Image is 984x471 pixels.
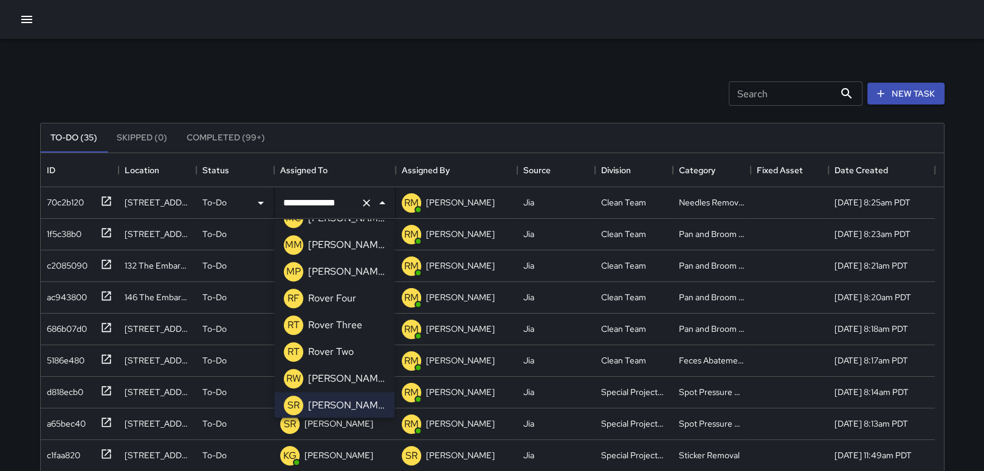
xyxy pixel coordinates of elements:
[426,354,495,366] p: [PERSON_NAME]
[828,153,935,187] div: Date Created
[41,153,119,187] div: ID
[125,260,190,272] div: 132 The Embarcadero
[308,211,385,226] p: [PERSON_NAME]
[202,153,229,187] div: Status
[601,323,646,335] div: Clean Team
[202,386,227,398] p: To-Do
[523,418,534,430] div: Jia
[834,291,911,303] div: 9/16/2025, 8:20am PDT
[679,449,740,461] div: Sticker Removal
[42,349,84,366] div: 5186e480
[404,196,419,210] p: RM
[125,228,190,240] div: 2 Mission Street
[202,291,227,303] p: To-Do
[125,354,190,366] div: 165 Steuart Street
[42,413,86,430] div: a65bec40
[42,223,81,240] div: 1f5c38b0
[834,418,908,430] div: 9/16/2025, 8:13am PDT
[601,418,667,430] div: Special Projects Team
[679,323,745,335] div: Pan and Broom Block Faces
[834,153,888,187] div: Date Created
[595,153,673,187] div: Division
[287,292,300,306] p: RF
[404,227,419,242] p: RM
[308,399,385,413] p: [PERSON_NAME]
[679,228,745,240] div: Pan and Broom Block Faces
[834,228,910,240] div: 9/16/2025, 8:23am PDT
[202,196,227,208] p: To-Do
[285,238,302,253] p: MM
[834,449,912,461] div: 9/15/2025, 11:49am PDT
[125,291,190,303] div: 146 The Embarcadero
[304,418,373,430] p: [PERSON_NAME]
[601,228,646,240] div: Clean Team
[125,449,190,461] div: 22 Battery Street
[679,260,745,272] div: Pan and Broom Block Faces
[834,386,909,398] div: 9/16/2025, 8:14am PDT
[404,385,419,400] p: RM
[287,399,300,413] p: SR
[47,153,55,187] div: ID
[426,260,495,272] p: [PERSON_NAME]
[601,153,631,187] div: Division
[673,153,751,187] div: Category
[601,260,646,272] div: Clean Team
[119,153,196,187] div: Location
[426,291,495,303] p: [PERSON_NAME]
[426,228,495,240] p: [PERSON_NAME]
[42,191,84,208] div: 70c2b120
[202,418,227,430] p: To-Do
[284,417,296,431] p: SR
[308,318,362,333] p: Rover Three
[286,265,301,280] p: MP
[42,286,87,303] div: ac943800
[125,323,190,335] div: 115 Steuart Street
[42,381,83,398] div: d818ecb0
[523,260,534,272] div: Jia
[757,153,803,187] div: Fixed Asset
[41,123,107,153] button: To-Do (35)
[426,449,495,461] p: [PERSON_NAME]
[404,354,419,368] p: RM
[42,318,87,335] div: 686b07d0
[751,153,828,187] div: Fixed Asset
[286,211,301,226] p: MC
[867,83,944,105] button: New Task
[679,418,745,430] div: Spot Pressure Washing
[834,260,908,272] div: 9/16/2025, 8:21am PDT
[404,322,419,337] p: RM
[280,153,328,187] div: Assigned To
[523,354,534,366] div: Jia
[601,386,667,398] div: Special Projects Team
[125,196,190,208] div: 2 Mission Street
[523,228,534,240] div: Jia
[679,196,745,208] div: Needles Removed
[396,153,517,187] div: Assigned By
[679,291,745,303] div: Pan and Broom Block Faces
[196,153,274,187] div: Status
[42,444,80,461] div: c1faa820
[202,323,227,335] p: To-Do
[834,323,908,335] div: 9/16/2025, 8:18am PDT
[426,323,495,335] p: [PERSON_NAME]
[601,291,646,303] div: Clean Team
[523,323,534,335] div: Jia
[523,153,551,187] div: Source
[304,449,373,461] p: [PERSON_NAME]
[287,318,300,333] p: RT
[601,354,646,366] div: Clean Team
[358,194,375,211] button: Clear
[404,259,419,273] p: RM
[426,386,495,398] p: [PERSON_NAME]
[308,292,356,306] p: Rover Four
[523,386,534,398] div: Jia
[426,418,495,430] p: [PERSON_NAME]
[523,291,534,303] div: Jia
[517,153,595,187] div: Source
[286,372,301,387] p: RW
[202,354,227,366] p: To-Do
[404,417,419,431] p: RM
[523,196,534,208] div: Jia
[202,449,227,461] p: To-Do
[42,255,88,272] div: c2085090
